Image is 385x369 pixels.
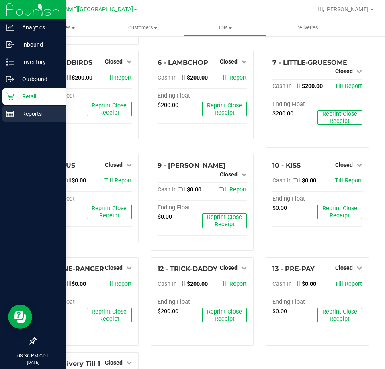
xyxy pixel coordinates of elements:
[219,74,247,81] a: Till Report
[158,308,178,315] span: $200.00
[14,92,62,101] p: Retail
[87,205,131,219] button: Reprint Close Receipt
[104,281,132,287] a: Till Report
[272,162,301,169] span: 10 - KISS
[105,264,123,271] span: Closed
[272,59,347,66] span: 7 - LITTLE-GRUESOME
[4,359,62,365] p: [DATE]
[158,74,187,81] span: Cash In Till
[272,281,302,287] span: Cash In Till
[6,92,14,100] inline-svg: Retail
[187,74,208,81] span: $200.00
[158,186,187,193] span: Cash In Till
[220,264,238,271] span: Closed
[266,19,348,36] a: Deliveries
[335,264,353,271] span: Closed
[272,265,315,273] span: 13 - PRE-PAY
[317,205,362,219] button: Reprint Close Receipt
[272,308,287,315] span: $0.00
[158,281,187,287] span: Cash In Till
[272,101,317,108] div: Ending Float
[4,352,62,359] p: 08:36 PM CDT
[272,83,302,90] span: Cash In Till
[302,83,323,90] span: $200.00
[317,308,362,322] button: Reprint Close Receipt
[104,177,132,184] span: Till Report
[6,23,14,31] inline-svg: Analytics
[220,171,238,178] span: Closed
[14,57,62,67] p: Inventory
[104,74,132,81] a: Till Report
[302,281,316,287] span: $0.00
[102,19,184,36] a: Customers
[42,265,104,273] span: 11 - LONE-RANGER
[202,102,247,116] button: Reprint Close Receipt
[6,75,14,83] inline-svg: Outbound
[42,360,100,367] span: 14 - Delivery Till 1
[92,205,127,219] span: Reprint Close Receipt
[335,83,362,90] a: Till Report
[14,109,62,119] p: Reports
[14,74,62,84] p: Outbound
[285,24,329,31] span: Deliveries
[87,308,131,322] button: Reprint Close Receipt
[202,308,247,322] button: Reprint Close Receipt
[158,162,225,169] span: 9 - [PERSON_NAME]
[6,41,14,49] inline-svg: Inbound
[322,205,357,219] span: Reprint Close Receipt
[158,213,172,220] span: $0.00
[207,308,242,322] span: Reprint Close Receipt
[92,308,127,322] span: Reprint Close Receipt
[272,110,293,117] span: $200.00
[87,102,131,116] button: Reprint Close Receipt
[187,281,208,287] span: $200.00
[187,186,201,193] span: $0.00
[102,24,184,31] span: Customers
[322,308,357,322] span: Reprint Close Receipt
[72,74,92,81] span: $200.00
[72,281,86,287] span: $0.00
[92,102,127,116] span: Reprint Close Receipt
[8,305,32,329] iframe: Resource center
[6,58,14,66] inline-svg: Inventory
[14,23,62,32] p: Analytics
[6,110,14,118] inline-svg: Reports
[335,281,362,287] a: Till Report
[272,299,317,306] div: Ending Float
[158,59,208,66] span: 6 - LAMBCHOP
[42,59,92,66] span: 5 - YARDBIRDS
[335,162,353,168] span: Closed
[335,177,362,184] a: Till Report
[219,186,247,193] a: Till Report
[158,92,202,100] div: Ending Float
[72,177,86,184] span: $0.00
[158,204,202,211] div: Ending Float
[184,24,266,31] span: Tills
[14,40,62,49] p: Inbound
[184,19,266,36] a: Tills
[202,213,247,228] button: Reprint Close Receipt
[272,195,317,203] div: Ending Float
[272,205,287,211] span: $0.00
[219,281,247,287] a: Till Report
[105,162,123,168] span: Closed
[27,6,133,13] span: Ft [PERSON_NAME][GEOGRAPHIC_DATA]
[158,102,178,109] span: $200.00
[317,6,370,12] span: Hi, [PERSON_NAME]!
[207,214,242,228] span: Reprint Close Receipt
[207,102,242,116] span: Reprint Close Receipt
[220,58,238,65] span: Closed
[272,177,302,184] span: Cash In Till
[317,110,362,125] button: Reprint Close Receipt
[335,68,353,74] span: Closed
[302,177,316,184] span: $0.00
[322,111,357,125] span: Reprint Close Receipt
